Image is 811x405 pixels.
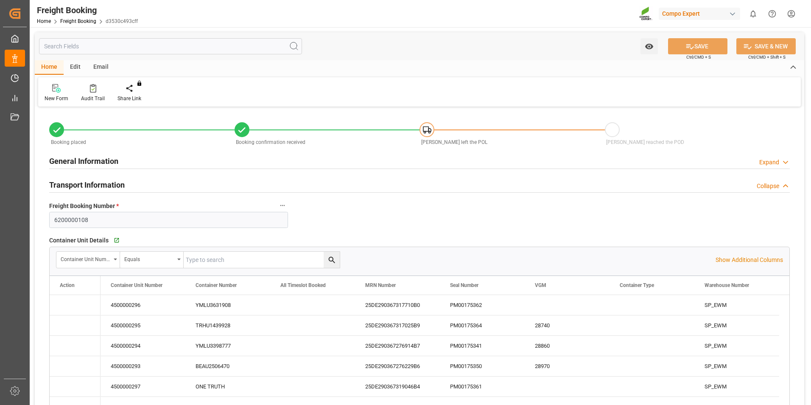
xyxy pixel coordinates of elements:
[759,158,779,167] div: Expand
[639,6,653,21] img: Screenshot%202023-09-29%20at%2010.02.21.png_1712312052.png
[101,336,185,356] div: 4500000294
[185,315,270,335] div: TRHU1439928
[184,252,340,268] input: Type to search
[35,60,64,75] div: Home
[694,356,779,376] div: SP_EWM
[694,377,779,397] div: SP_EWM
[355,315,440,335] div: 25DE290367317025B9
[185,336,270,356] div: YMLU3398777
[694,295,779,315] div: SP_EWM
[87,60,115,75] div: Email
[111,282,162,288] span: Container Unit Number
[51,139,86,145] span: Booking placed
[50,315,101,336] div: Press SPACE to select this row.
[81,95,105,102] div: Audit Trail
[686,54,711,60] span: Ctrl/CMD + S
[716,256,783,264] p: Show Additional Columns
[440,315,525,335] div: PM00175364
[39,38,302,54] input: Search Fields
[64,60,87,75] div: Edit
[49,179,125,191] h2: Transport Information
[124,253,174,263] div: Equals
[440,377,525,397] div: PM00175361
[525,356,610,376] div: 28970
[120,252,184,268] button: open menu
[101,356,779,377] div: Press SPACE to select this row.
[37,4,138,17] div: Freight Booking
[736,38,796,54] button: SAVE & NEW
[60,18,96,24] a: Freight Booking
[440,356,525,376] div: PM00175350
[101,377,185,397] div: 4500000297
[757,182,779,191] div: Collapse
[50,336,101,356] div: Press SPACE to select this row.
[659,8,740,20] div: Compo Expert
[236,139,305,145] span: Booking confirmation received
[196,282,237,288] span: Container Number
[694,315,779,335] div: SP_EWM
[355,377,440,397] div: 25DE290367319046B4
[355,295,440,315] div: 25DE290367317710B0
[606,139,684,145] span: [PERSON_NAME] reached the POD
[668,38,727,54] button: SAVE
[45,95,68,102] div: New Form
[185,377,270,397] div: ONE TRUTH
[185,356,270,376] div: BEAU2506470
[280,282,326,288] span: All Timeslot Booked
[365,282,396,288] span: MRN Number
[440,295,525,315] div: PM00175362
[37,18,51,24] a: Home
[101,315,185,335] div: 4500000295
[50,377,101,397] div: Press SPACE to select this row.
[101,356,185,376] div: 4500000293
[61,253,111,263] div: Container Unit Number
[421,139,487,145] span: [PERSON_NAME] left the POL
[355,356,440,376] div: 25DE290367276229B6
[101,377,779,397] div: Press SPACE to select this row.
[620,282,654,288] span: Container Type
[705,282,749,288] span: Warehouse Number
[49,202,119,211] span: Freight Booking Number
[185,295,270,315] div: YMLU3631908
[659,6,744,22] button: Compo Expert
[355,336,440,356] div: 25DE290367276914B7
[324,252,340,268] button: search button
[50,295,101,315] div: Press SPACE to select this row.
[101,315,779,336] div: Press SPACE to select this row.
[50,356,101,377] div: Press SPACE to select this row.
[49,236,109,245] span: Container Unit Details
[56,252,120,268] button: open menu
[277,200,288,211] button: Freight Booking Number *
[101,336,779,356] div: Press SPACE to select this row.
[49,155,118,167] h2: General Information
[525,336,610,356] div: 28860
[60,282,75,288] div: Action
[535,282,546,288] span: VGM
[748,54,786,60] span: Ctrl/CMD + Shift + S
[763,4,782,23] button: Help Center
[450,282,478,288] span: Seal Number
[101,295,779,315] div: Press SPACE to select this row.
[101,295,185,315] div: 4500000296
[525,315,610,335] div: 28740
[694,336,779,356] div: SP_EWM
[744,4,763,23] button: show 0 new notifications
[640,38,658,54] button: open menu
[440,336,525,356] div: PM00175341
